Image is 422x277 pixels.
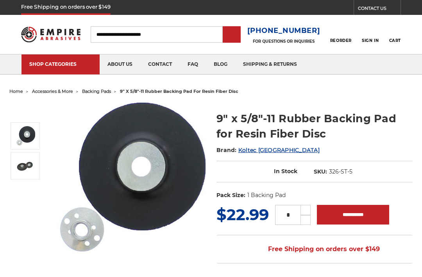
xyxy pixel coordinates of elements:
a: accessories & more [32,89,73,94]
img: Empire Abrasives [21,23,80,46]
div: SHOP CATEGORIES [29,61,92,67]
p: FOR QUESTIONS OR INQUIRIES [247,39,320,44]
a: about us [100,54,140,74]
dt: SKU: [314,168,327,176]
span: Reorder [330,38,352,43]
dd: 326-ST-5 [329,168,352,176]
a: CONTACT US [358,4,401,15]
span: Free Shipping on orders over $149 [249,241,380,257]
dd: 1 Backing Pad [247,191,286,199]
span: Cart [389,38,401,43]
a: [PHONE_NUMBER] [247,25,320,36]
span: Brand: [216,147,237,154]
a: contact [140,54,180,74]
dt: Pack Size: [216,191,245,199]
a: home [9,89,23,94]
img: 9" x 5/8"-11 Rubber Backing Pad for Resin Fiber Disc [16,156,35,176]
a: backing pads [82,89,111,94]
span: 9" x 5/8"-11 rubber backing pad for resin fiber disc [120,89,238,94]
span: Sign In [362,38,379,43]
a: Reorder [330,26,352,43]
span: In Stock [274,168,297,175]
span: $22.99 [216,205,269,224]
a: Koltec [GEOGRAPHIC_DATA] [238,147,320,154]
input: Submit [224,27,240,43]
img: 9" Resin Fiber Rubber Backing Pad 5/8-11 nut [53,103,206,256]
h1: 9" x 5/8"-11 Rubber Backing Pad for Resin Fiber Disc [216,111,413,141]
img: 9" Resin Fiber Rubber Backing Pad 5/8-11 nut [16,126,35,146]
a: blog [206,54,235,74]
a: Cart [389,26,401,43]
a: faq [180,54,206,74]
a: shipping & returns [235,54,305,74]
